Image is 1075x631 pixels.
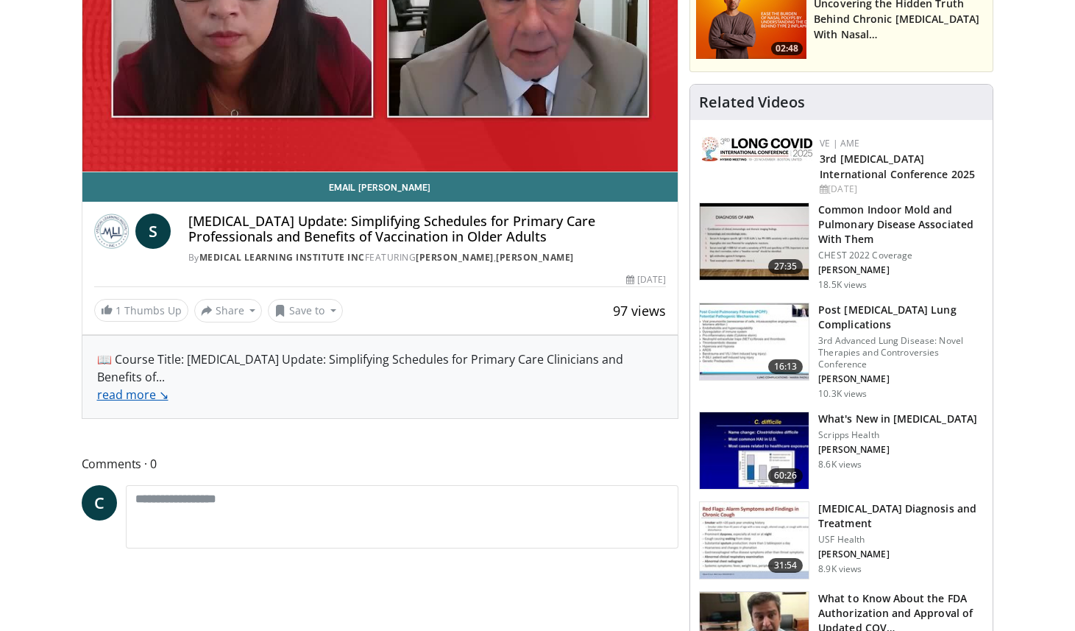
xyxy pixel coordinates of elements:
[97,350,664,403] div: 📖 Course Title: [MEDICAL_DATA] Update: Simplifying Schedules for Primary Care Clinicians and Bene...
[818,250,984,261] p: CHEST 2022 Coverage
[626,273,666,286] div: [DATE]
[820,183,981,196] div: [DATE]
[820,152,975,181] a: 3rd [MEDICAL_DATA] International Conference 2025
[818,563,862,575] p: 8.9K views
[82,485,117,521] a: C
[97,369,168,403] span: ...
[194,299,263,322] button: Share
[94,214,130,249] img: Medical Learning Institute Inc
[768,558,803,573] span: 31:54
[768,359,803,374] span: 16:13
[613,302,666,320] span: 97 views
[82,454,679,473] span: Comments 0
[699,202,984,291] a: 27:35 Common Indoor Mold and Pulmonary Disease Associated With Them CHEST 2022 Coverage [PERSON_N...
[94,299,188,322] a: 1 Thumbs Up
[702,137,812,161] img: a2792a71-925c-4fc2-b8ef-8d1b21aec2f7.png.150x105_q85_autocrop_double_scale_upscale_version-0.2.jpg
[199,251,365,264] a: Medical Learning Institute Inc
[496,251,574,264] a: [PERSON_NAME]
[768,468,803,483] span: 60:26
[818,534,984,546] p: USF Health
[818,444,977,456] p: [PERSON_NAME]
[700,203,809,280] img: 7e353de0-d5d2-4f37-a0ac-0ef5f1a491ce.150x105_q85_crop-smart_upscale.jpg
[818,459,862,470] p: 8.6K views
[818,549,984,560] p: [PERSON_NAME]
[771,42,803,55] span: 02:48
[818,279,867,291] p: 18.5K views
[188,214,666,245] h4: [MEDICAL_DATA] Update: Simplifying Schedules for Primary Care Professionals and Benefits of Vacci...
[700,502,809,579] img: 912d4c0c-18df-4adc-aa60-24f51820003e.150x105_q85_crop-smart_upscale.jpg
[116,303,121,317] span: 1
[700,303,809,380] img: 667297da-f7fe-4586-84bf-5aeb1aa9adcb.150x105_q85_crop-smart_upscale.jpg
[818,202,984,247] h3: Common Indoor Mold and Pulmonary Disease Associated With Them
[818,429,977,441] p: Scripps Health
[700,412,809,489] img: 8828b190-63b7-4755-985f-be01b6c06460.150x105_q85_crop-smart_upscale.jpg
[768,259,803,274] span: 27:35
[97,387,168,403] a: read more ↘
[135,214,171,249] a: S
[818,264,984,276] p: [PERSON_NAME]
[699,412,984,490] a: 60:26 What's New in [MEDICAL_DATA] Scripps Health [PERSON_NAME] 8.6K views
[699,303,984,400] a: 16:13 Post [MEDICAL_DATA] Lung Complications 3rd Advanced Lung Disease: Novel Therapies and Contr...
[818,388,867,400] p: 10.3K views
[818,335,984,370] p: 3rd Advanced Lung Disease: Novel Therapies and Controversies Conference
[699,501,984,579] a: 31:54 [MEDICAL_DATA] Diagnosis and Treatment USF Health [PERSON_NAME] 8.9K views
[818,373,984,385] p: [PERSON_NAME]
[818,501,984,531] h3: [MEDICAL_DATA] Diagnosis and Treatment
[82,172,678,202] a: Email [PERSON_NAME]
[820,137,859,149] a: VE | AME
[818,412,977,426] h3: What's New in [MEDICAL_DATA]
[188,251,666,264] div: By FEATURING ,
[416,251,494,264] a: [PERSON_NAME]
[268,299,343,322] button: Save to
[818,303,984,332] h3: Post [MEDICAL_DATA] Lung Complications
[699,94,805,111] h4: Related Videos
